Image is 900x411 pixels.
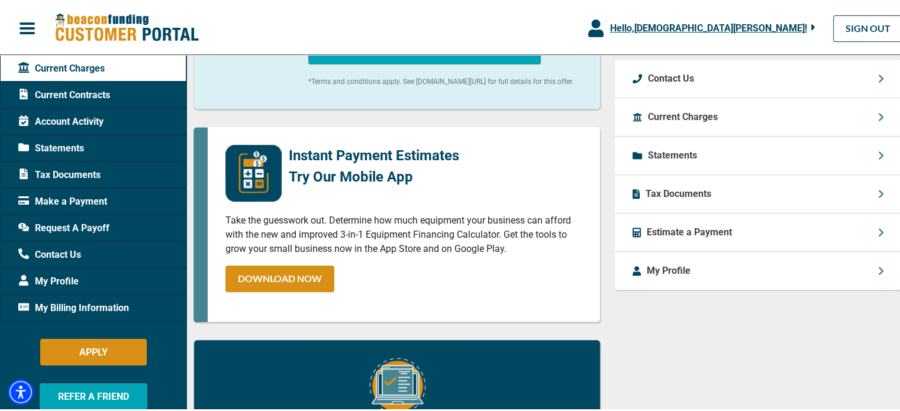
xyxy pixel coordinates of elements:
[308,75,583,85] p: *Terms and conditions apply. See [DOMAIN_NAME][URL] for full details for this offer.
[18,86,110,101] span: Current Contracts
[54,11,199,41] img: Beacon Funding Customer Portal Logo
[647,224,732,238] p: Estimate a Payment
[8,377,34,403] div: Accessibility Menu
[18,166,101,180] span: Tax Documents
[40,381,147,408] button: REFER A FRIEND
[18,273,79,287] span: My Profile
[289,164,459,186] p: Try Our Mobile App
[18,60,105,74] span: Current Charges
[18,113,104,127] span: Account Activity
[225,143,282,200] img: mobile-app-logo.png
[289,143,459,164] p: Instant Payment Estimates
[18,193,107,207] span: Make a Payment
[225,264,334,290] a: DOWNLOAD NOW
[225,212,582,254] p: Take the guesswork out. Determine how much equipment your business can afford with the new and im...
[648,147,697,161] p: Statements
[609,21,807,32] span: Hello, [DEMOGRAPHIC_DATA][PERSON_NAME] !
[647,262,691,276] p: My Profile
[18,140,84,154] span: Statements
[18,246,81,260] span: Contact Us
[18,219,109,234] span: Request A Payoff
[18,299,129,313] span: My Billing Information
[648,108,718,122] p: Current Charges
[646,185,711,199] p: Tax Documents
[40,337,147,364] button: APPLY
[648,70,694,84] p: Contact Us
